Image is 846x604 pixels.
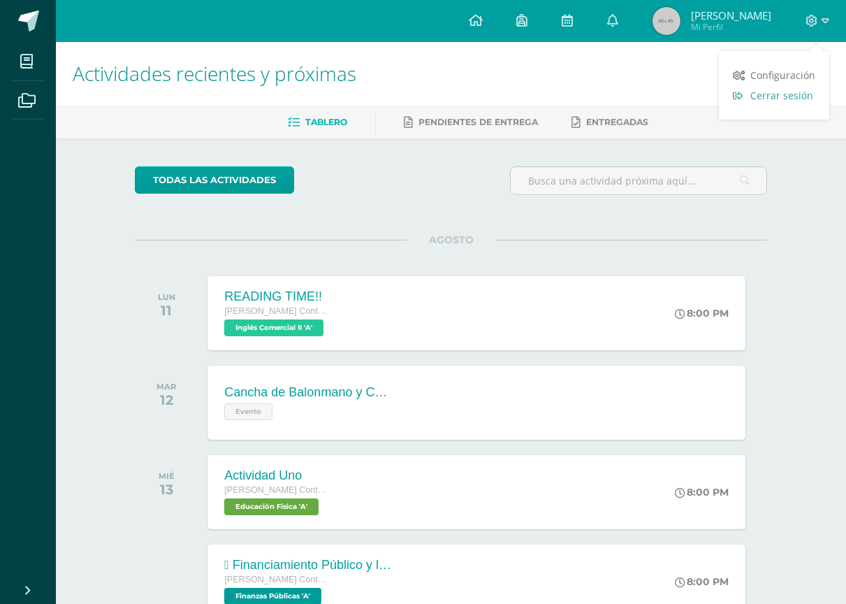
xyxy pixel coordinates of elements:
div: MIÉ [159,471,175,481]
span: Actividades recientes y próximas [73,60,356,87]
span: AGOSTO [407,233,496,246]
span: Configuración [750,69,815,82]
div: 8:00 PM [675,486,729,498]
span: Mi Perfil [691,21,771,33]
img: 45x45 [652,7,680,35]
div: 8:00 PM [675,575,729,588]
a: Entregadas [571,111,648,134]
div:  Financiamiento Público y la Política Económica.  Tesorería Nacional. [224,558,392,573]
div: LUN [158,292,175,302]
span: Evento [224,403,272,420]
a: Pendientes de entrega [404,111,538,134]
div: MAR [156,382,176,391]
div: 11 [158,302,175,319]
a: Cerrar sesión [719,85,829,106]
div: 12 [156,391,176,408]
div: 13 [159,481,175,498]
span: [PERSON_NAME] Contador con Orientación en Computación [224,485,329,495]
input: Busca una actividad próxima aquí... [511,167,766,194]
a: todas las Actividades [135,166,294,194]
span: [PERSON_NAME] [691,8,771,22]
span: Inglés Comercial II 'A' [224,319,323,336]
span: Educación Física 'A' [224,498,319,515]
span: Tablero [305,117,347,127]
span: [PERSON_NAME] Contador con Orientación en Computación [224,306,329,316]
span: Cerrar sesión [750,89,813,102]
a: Configuración [719,65,829,85]
span: Entregadas [586,117,648,127]
div: 8:00 PM [675,307,729,319]
div: Cancha de Balonmano y Contenido [224,385,392,400]
span: [PERSON_NAME] Contador con Orientación en Computación [224,575,329,584]
a: Tablero [288,111,347,134]
span: Pendientes de entrega [418,117,538,127]
div: READING TIME!! [224,289,329,304]
div: Actividad Uno [224,468,329,483]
